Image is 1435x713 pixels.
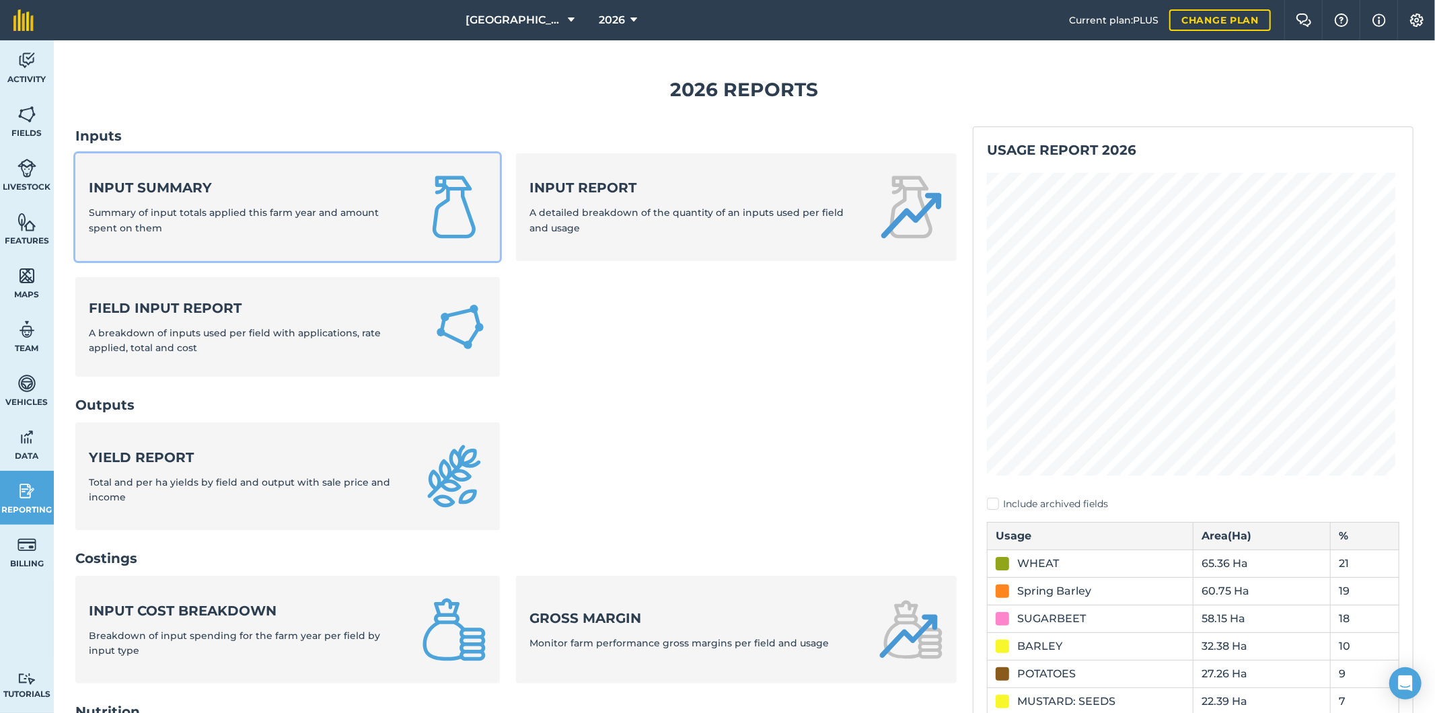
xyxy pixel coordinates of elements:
td: 60.75 Ha [1193,577,1331,605]
img: Field Input Report [434,299,486,355]
img: Input report [879,175,943,239]
td: 9 [1331,660,1399,687]
span: A breakdown of inputs used per field with applications, rate applied, total and cost [89,327,381,354]
span: A detailed breakdown of the quantity of an inputs used per field and usage [529,207,844,233]
th: % [1331,522,1399,550]
a: Change plan [1169,9,1271,31]
a: Field Input ReportA breakdown of inputs used per field with applications, rate applied, total and... [75,277,500,377]
a: Input reportA detailed breakdown of the quantity of an inputs used per field and usage [516,153,957,261]
strong: Input summary [89,178,406,197]
img: Two speech bubbles overlapping with the left bubble in the forefront [1296,13,1312,27]
h2: Usage report 2026 [987,141,1399,159]
span: [GEOGRAPHIC_DATA] [466,12,563,28]
td: 65.36 Ha [1193,550,1331,577]
td: 58.15 Ha [1193,605,1331,632]
span: Current plan : PLUS [1069,13,1158,28]
div: BARLEY [1017,638,1062,654]
a: Gross marginMonitor farm performance gross margins per field and usage [516,576,957,683]
img: svg+xml;base64,PD94bWwgdmVyc2lvbj0iMS4wIiBlbmNvZGluZz0idXRmLTgiPz4KPCEtLSBHZW5lcmF0b3I6IEFkb2JlIE... [17,373,36,393]
img: svg+xml;base64,PHN2ZyB4bWxucz0iaHR0cDovL3d3dy53My5vcmcvMjAwMC9zdmciIHdpZHRoPSI1NiIgaGVpZ2h0PSI2MC... [17,212,36,232]
img: svg+xml;base64,PD94bWwgdmVyc2lvbj0iMS4wIiBlbmNvZGluZz0idXRmLTgiPz4KPCEtLSBHZW5lcmF0b3I6IEFkb2JlIE... [17,320,36,340]
img: svg+xml;base64,PD94bWwgdmVyc2lvbj0iMS4wIiBlbmNvZGluZz0idXRmLTgiPz4KPCEtLSBHZW5lcmF0b3I6IEFkb2JlIE... [17,481,36,501]
a: Yield reportTotal and per ha yields by field and output with sale price and income [75,422,500,530]
span: Summary of input totals applied this farm year and amount spent on them [89,207,379,233]
img: A cog icon [1409,13,1425,27]
a: Input cost breakdownBreakdown of input spending for the farm year per field by input type [75,576,500,683]
strong: Field Input Report [89,299,418,317]
img: A question mark icon [1333,13,1350,27]
strong: Input cost breakdown [89,601,406,620]
div: SUGARBEET [1017,611,1086,627]
td: 21 [1331,550,1399,577]
h2: Inputs [75,126,957,145]
span: Total and per ha yields by field and output with sale price and income [89,476,390,503]
h2: Costings [75,549,957,568]
h1: 2026 Reports [75,75,1413,105]
th: Area ( Ha ) [1193,522,1331,550]
strong: Yield report [89,448,406,467]
span: 2026 [599,12,625,28]
img: svg+xml;base64,PD94bWwgdmVyc2lvbj0iMS4wIiBlbmNvZGluZz0idXRmLTgiPz4KPCEtLSBHZW5lcmF0b3I6IEFkb2JlIE... [17,158,36,178]
strong: Input report [529,178,862,197]
label: Include archived fields [987,497,1399,511]
img: Gross margin [879,597,943,662]
span: Monitor farm performance gross margins per field and usage [529,637,829,649]
a: Input summarySummary of input totals applied this farm year and amount spent on them [75,153,500,261]
img: fieldmargin Logo [13,9,34,31]
td: 10 [1331,632,1399,660]
img: Input cost breakdown [422,597,486,662]
h2: Outputs [75,396,957,414]
th: Usage [988,522,1193,550]
td: 32.38 Ha [1193,632,1331,660]
img: svg+xml;base64,PHN2ZyB4bWxucz0iaHR0cDovL3d3dy53My5vcmcvMjAwMC9zdmciIHdpZHRoPSIxNyIgaGVpZ2h0PSIxNy... [1372,12,1386,28]
div: Open Intercom Messenger [1389,667,1422,700]
img: svg+xml;base64,PD94bWwgdmVyc2lvbj0iMS4wIiBlbmNvZGluZz0idXRmLTgiPz4KPCEtLSBHZW5lcmF0b3I6IEFkb2JlIE... [17,50,36,71]
div: MUSTARD: SEEDS [1017,693,1115,710]
td: 19 [1331,577,1399,605]
img: svg+xml;base64,PD94bWwgdmVyc2lvbj0iMS4wIiBlbmNvZGluZz0idXRmLTgiPz4KPCEtLSBHZW5lcmF0b3I6IEFkb2JlIE... [17,427,36,447]
img: svg+xml;base64,PHN2ZyB4bWxucz0iaHR0cDovL3d3dy53My5vcmcvMjAwMC9zdmciIHdpZHRoPSI1NiIgaGVpZ2h0PSI2MC... [17,266,36,286]
td: 18 [1331,605,1399,632]
img: svg+xml;base64,PD94bWwgdmVyc2lvbj0iMS4wIiBlbmNvZGluZz0idXRmLTgiPz4KPCEtLSBHZW5lcmF0b3I6IEFkb2JlIE... [17,673,36,685]
div: WHEAT [1017,556,1059,572]
div: POTATOES [1017,666,1076,682]
span: Breakdown of input spending for the farm year per field by input type [89,630,380,656]
img: svg+xml;base64,PHN2ZyB4bWxucz0iaHR0cDovL3d3dy53My5vcmcvMjAwMC9zdmciIHdpZHRoPSI1NiIgaGVpZ2h0PSI2MC... [17,104,36,124]
div: Spring Barley [1017,583,1091,599]
img: Yield report [422,444,486,509]
img: svg+xml;base64,PD94bWwgdmVyc2lvbj0iMS4wIiBlbmNvZGluZz0idXRmLTgiPz4KPCEtLSBHZW5lcmF0b3I6IEFkb2JlIE... [17,535,36,555]
td: 27.26 Ha [1193,660,1331,687]
strong: Gross margin [529,609,829,628]
img: Input summary [422,175,486,239]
